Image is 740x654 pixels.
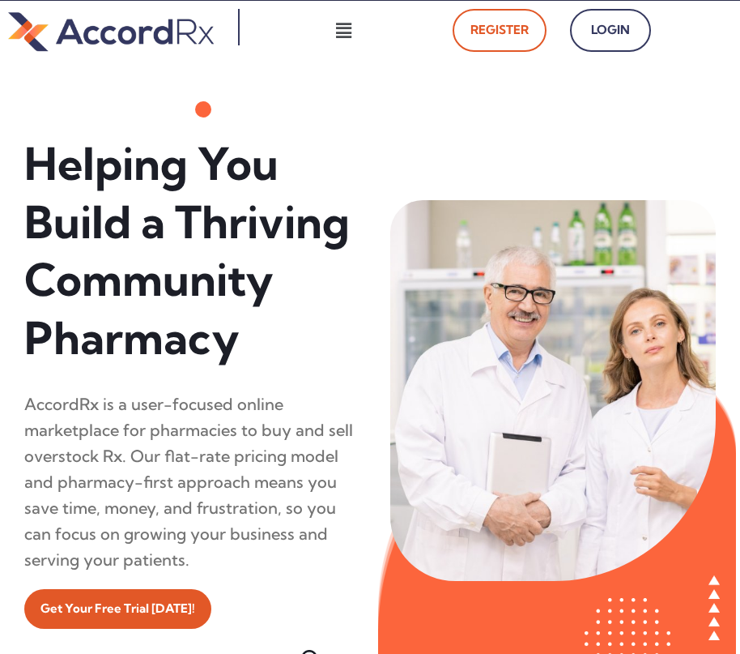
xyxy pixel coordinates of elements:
a: Login [570,9,651,52]
a: Register [453,9,546,52]
h1: Helping You Build a Thriving Community Pharmacy [24,135,358,367]
a: Get Your Free Trial [DATE]! [24,589,211,629]
span: Get Your Free Trial [DATE]! [40,597,195,621]
img: default-logo [8,9,214,54]
span: Login [588,19,633,42]
div: AccordRx is a user-focused online marketplace for pharmacies to buy and sell overstock Rx. Our fl... [24,391,358,573]
span: Register [470,19,529,42]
